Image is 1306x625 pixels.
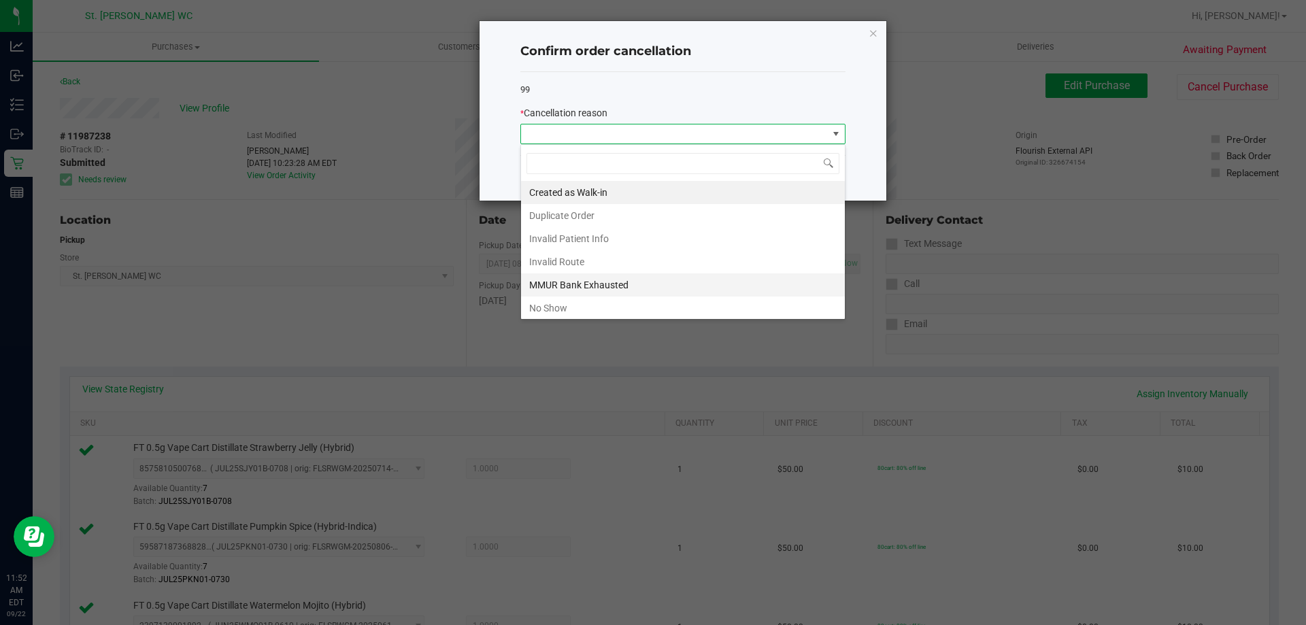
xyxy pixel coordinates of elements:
iframe: Resource center [14,516,54,557]
li: No Show [521,297,845,320]
button: Close [869,24,878,41]
h4: Confirm order cancellation [520,43,845,61]
li: Created as Walk-in [521,181,845,204]
span: 99 [520,84,530,95]
li: Invalid Route [521,250,845,273]
span: Cancellation reason [524,107,607,118]
li: MMUR Bank Exhausted [521,273,845,297]
li: Duplicate Order [521,204,845,227]
li: Invalid Patient Info [521,227,845,250]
